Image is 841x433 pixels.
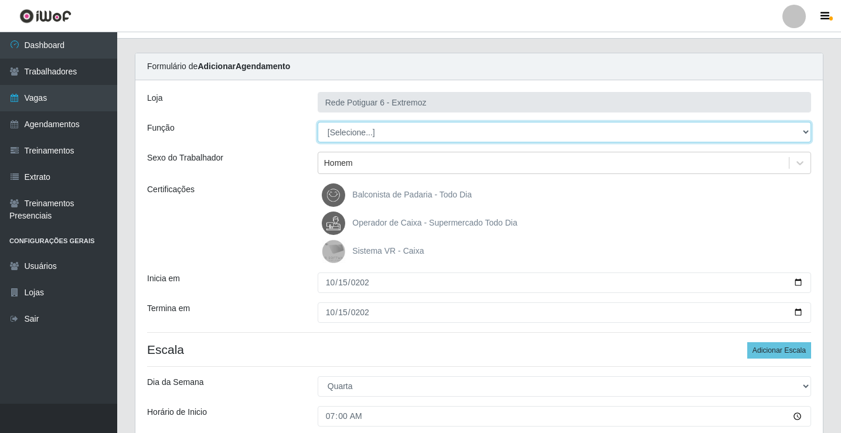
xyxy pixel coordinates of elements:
strong: Adicionar Agendamento [198,62,290,71]
label: Horário de Inicio [147,406,207,418]
div: Homem [324,157,353,169]
label: Termina em [147,302,190,315]
input: 00/00/0000 [318,272,811,293]
input: 00/00/0000 [318,302,811,323]
div: Formulário de [135,53,823,80]
label: Dia da Semana [147,376,204,388]
h4: Escala [147,342,811,357]
span: Operador de Caixa - Supermercado Todo Dia [352,218,517,227]
label: Certificações [147,183,195,196]
input: 00:00 [318,406,811,427]
label: Função [147,122,175,134]
img: Operador de Caixa - Supermercado Todo Dia [322,212,350,235]
span: Sistema VR - Caixa [352,246,424,255]
img: CoreUI Logo [19,9,71,23]
label: Sexo do Trabalhador [147,152,223,164]
span: Balconista de Padaria - Todo Dia [352,190,472,199]
img: Sistema VR - Caixa [322,240,350,263]
button: Adicionar Escala [747,342,811,359]
img: Balconista de Padaria - Todo Dia [322,183,350,207]
label: Loja [147,92,162,104]
label: Inicia em [147,272,180,285]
